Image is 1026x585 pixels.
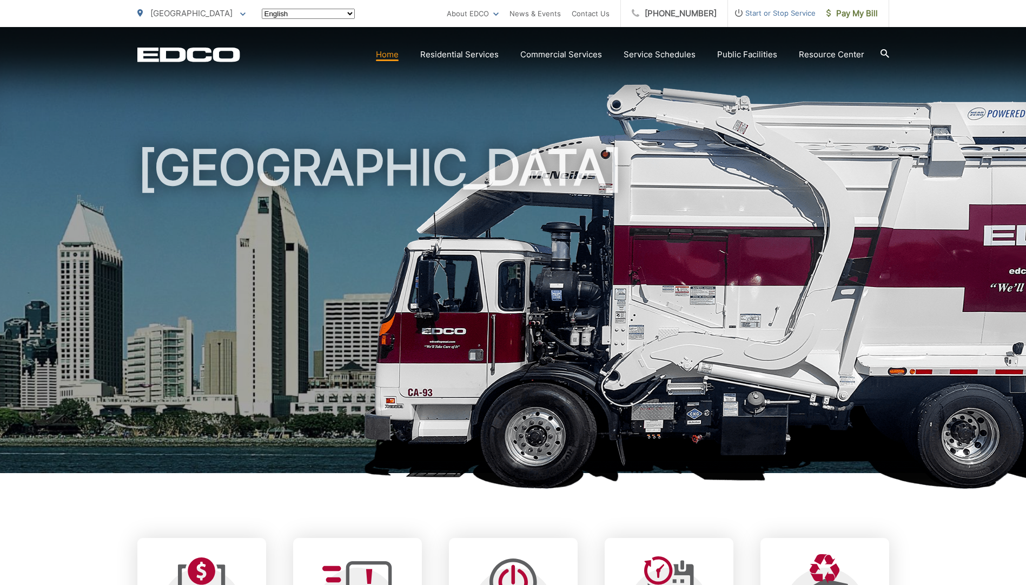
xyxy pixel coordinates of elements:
a: Commercial Services [520,48,602,61]
span: [GEOGRAPHIC_DATA] [150,8,233,18]
a: Service Schedules [624,48,696,61]
a: Public Facilities [717,48,777,61]
a: News & Events [509,7,561,20]
a: Resource Center [799,48,864,61]
a: EDCD logo. Return to the homepage. [137,47,240,62]
a: Contact Us [572,7,610,20]
select: Select a language [262,9,355,19]
a: About EDCO [447,7,499,20]
h1: [GEOGRAPHIC_DATA] [137,141,889,483]
a: Residential Services [420,48,499,61]
a: Home [376,48,399,61]
span: Pay My Bill [826,7,878,20]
